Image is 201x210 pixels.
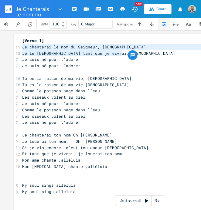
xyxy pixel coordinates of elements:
[22,101,80,106] span: Je suis né pour t’adorer
[81,21,95,27] span: C Major
[22,182,76,188] span: My soul sings alleluia
[22,94,85,100] span: Les oiseaux volent au ciel
[22,139,117,144] span: Je louerai ton nom Oh [PERSON_NAME]
[144,4,172,14] button: Share
[16,6,55,12] span: Je Chanterais le nom du Seigneur
[22,164,107,169] span: Mon [MEDICAL_DATA] chante ,alléluia
[129,4,141,15] button: New
[22,120,80,125] span: Je suis né pour t’adorer
[152,195,163,206] div: 3x
[115,195,164,206] div: Autoscroll
[22,157,80,163] span: Mon âme chante ,alléluia
[22,189,76,194] span: My soul sings alleluia
[156,6,167,12] div: Share
[135,2,143,6] div: New
[22,145,148,150] span: Si je vis encore, c’est ton amour [DEMOGRAPHIC_DATA]
[22,132,112,138] span: Je chanterai ton nom Oh [PERSON_NAME]
[22,88,100,94] span: Comme le poisson nage dans l’eau
[22,76,131,81] span: Tu es la raison de ma vie, [DEMOGRAPHIC_DATA]
[22,51,175,56] span: Je le [DEMOGRAPHIC_DATA] tant que je vivrai, [DEMOGRAPHIC_DATA]
[22,151,122,156] span: Et tant que je vivrai, je louerai ton nom
[116,22,133,26] div: Transpose
[22,38,44,43] span: [Verse 1]
[22,57,80,62] span: Je suis né pour t’adorer
[22,63,80,68] span: Je suis né pour t’adorer
[22,113,85,119] span: Les oiseaux volent au ciel
[22,82,129,87] span: Tu es la raison de ma vie [DEMOGRAPHIC_DATA]
[70,22,77,26] div: Key
[188,5,196,13] img: NODJIBEYE CHERUBIN
[22,44,146,50] span: Je chanterai le nom du Seigneur, [DEMOGRAPHIC_DATA]
[41,23,48,26] div: BPM
[22,107,100,113] span: Comme le poisson nage dans l’eau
